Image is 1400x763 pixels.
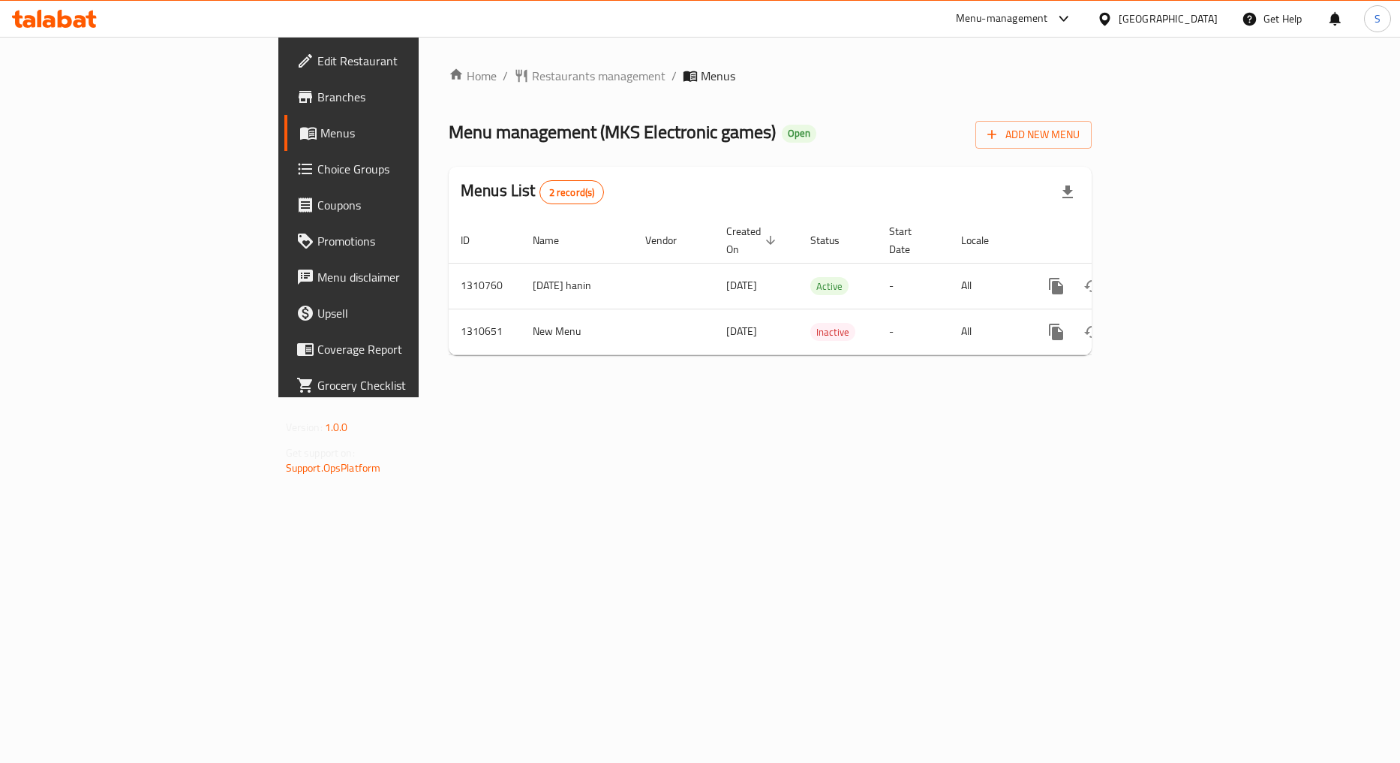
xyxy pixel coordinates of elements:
[317,304,500,322] span: Upsell
[810,231,859,249] span: Status
[317,376,500,394] span: Grocery Checklist
[317,160,500,178] span: Choice Groups
[284,259,512,295] a: Menu disclaimer
[317,88,500,106] span: Branches
[877,309,949,354] td: -
[284,295,512,331] a: Upsell
[286,458,381,478] a: Support.OpsPlatform
[317,232,500,250] span: Promotions
[320,124,500,142] span: Menus
[532,67,665,85] span: Restaurants management
[1038,314,1074,350] button: more
[810,324,855,341] span: Inactive
[449,218,1194,355] table: enhanced table
[284,43,512,79] a: Edit Restaurant
[286,418,323,437] span: Version:
[540,185,604,200] span: 2 record(s)
[317,340,500,358] span: Coverage Report
[782,125,816,143] div: Open
[317,196,500,214] span: Coupons
[286,443,355,463] span: Get support on:
[521,309,633,354] td: New Menu
[810,277,849,295] div: Active
[317,52,500,70] span: Edit Restaurant
[1038,268,1074,304] button: more
[726,222,780,258] span: Created On
[1026,218,1194,264] th: Actions
[975,121,1092,149] button: Add New Menu
[539,180,605,204] div: Total records count
[645,231,696,249] span: Vendor
[325,418,348,437] span: 1.0.0
[1050,174,1086,210] div: Export file
[1074,268,1110,304] button: Change Status
[726,276,757,295] span: [DATE]
[987,125,1080,144] span: Add New Menu
[284,331,512,367] a: Coverage Report
[949,309,1026,354] td: All
[521,263,633,309] td: [DATE] hanin
[461,179,604,204] h2: Menus List
[449,67,1092,85] nav: breadcrumb
[461,231,489,249] span: ID
[514,67,665,85] a: Restaurants management
[533,231,578,249] span: Name
[284,79,512,115] a: Branches
[449,115,776,149] span: Menu management ( MKS Electronic games )
[284,115,512,151] a: Menus
[889,222,931,258] span: Start Date
[949,263,1026,309] td: All
[1074,314,1110,350] button: Change Status
[284,367,512,403] a: Grocery Checklist
[726,321,757,341] span: [DATE]
[810,278,849,295] span: Active
[1374,11,1380,27] span: S
[284,187,512,223] a: Coupons
[317,268,500,286] span: Menu disclaimer
[877,263,949,309] td: -
[284,151,512,187] a: Choice Groups
[671,67,677,85] li: /
[782,127,816,140] span: Open
[701,67,735,85] span: Menus
[956,10,1048,28] div: Menu-management
[284,223,512,259] a: Promotions
[1119,11,1218,27] div: [GEOGRAPHIC_DATA]
[961,231,1008,249] span: Locale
